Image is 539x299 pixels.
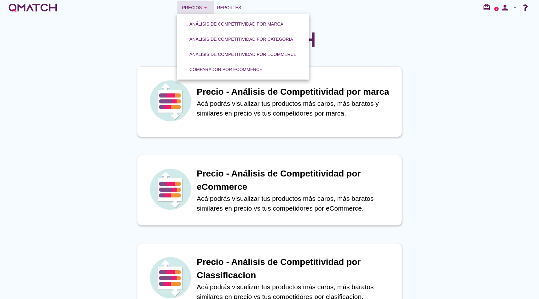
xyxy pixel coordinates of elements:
a: iconPrecio - Análisis de Competitividad por marcaAcá podrás visualizar tus productos más caros, m... [128,66,411,137]
button: Precios [177,1,214,14]
i: person [499,3,511,12]
a: white-qmatch-logo [8,1,58,14]
div: Análisis de competitividad por marca [189,21,283,27]
div: Comparador por eCommerce [189,66,263,73]
a: Análisis de competitividad por eCommerce [182,47,304,62]
a: Análisis de competitividad por categoría [182,32,301,47]
img: icon [148,167,192,211]
button: Análisis de competitividad por categoría [184,33,298,45]
h1: Precio - Análisis de Competitividad por Classificacion [197,255,395,282]
a: Análisis de competitividad por marca [182,16,291,32]
a: iconPrecio - Análisis de Competitividad por eCommerceAcá podrás visualizar tus productos más caro... [128,155,411,225]
button: Análisis de competitividad por marca [184,18,288,30]
div: Precios [182,4,209,11]
p: Acá podrás visualizar tus productos más caros, más baratos y similares en precio vs tus competido... [197,99,395,118]
button: Comparador por eCommerce [184,64,268,75]
button: Análisis de competitividad por eCommerce [184,49,302,60]
a: Reportes [214,1,244,14]
i: arrow_drop_down [202,4,209,11]
i: redeem [483,3,493,11]
img: icon [148,79,192,123]
i: arrow_drop_down [511,4,519,11]
h1: Precio - Análisis de Competitividad por eCommerce [197,167,395,194]
span: Reportes [217,4,241,11]
p: Acá podrás visualizar tus productos más caros, más baratos similares en precio vs tus competidore... [197,194,395,213]
div: Análisis de competitividad por eCommerce [189,51,297,58]
h1: Precio - Análisis de Competitividad por marca [197,85,395,99]
a: Comparador por eCommerce [182,62,270,77]
text: 2 [496,7,497,10]
a: 2 [494,7,499,11]
div: Análisis de competitividad por categoría [189,36,293,43]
